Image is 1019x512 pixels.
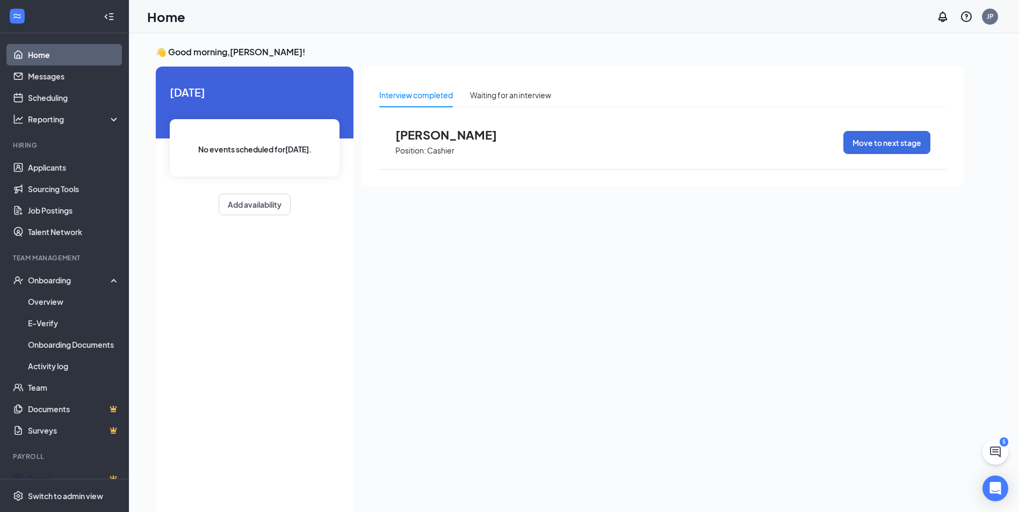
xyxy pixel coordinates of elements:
div: Onboarding [28,275,111,286]
a: Talent Network [28,221,120,243]
div: Payroll [13,452,118,461]
a: Messages [28,65,120,87]
span: No events scheduled for [DATE] . [198,143,312,155]
div: Open Intercom Messenger [982,476,1008,501]
svg: WorkstreamLogo [12,11,23,21]
svg: UserCheck [13,275,24,286]
button: ChatActive [982,439,1008,465]
a: Applicants [28,157,120,178]
a: Activity log [28,355,120,377]
svg: QuestionInfo [960,10,973,23]
h1: Home [147,8,185,26]
a: Home [28,44,120,65]
div: Interview completed [379,89,453,101]
div: 5 [1000,437,1008,447]
a: DocumentsCrown [28,398,120,420]
span: [PERSON_NAME] [395,128,514,142]
a: Overview [28,291,120,312]
a: Team [28,377,120,398]
p: Position: [395,145,426,156]
a: Job Postings [28,200,120,221]
div: Reporting [28,114,120,125]
a: Sourcing Tools [28,178,120,200]
svg: ChatActive [989,445,1002,458]
a: Scheduling [28,87,120,108]
a: SurveysCrown [28,420,120,441]
div: Waiting for an interview [470,89,551,101]
p: Cashier [427,145,454,156]
div: JP [987,12,994,21]
span: [DATE] [170,84,339,100]
svg: Collapse [104,11,114,22]
a: PayrollCrown [28,468,120,489]
div: Switch to admin view [28,491,103,501]
button: Add availability [219,194,291,215]
svg: Settings [13,491,24,501]
svg: Notifications [936,10,949,23]
button: Move to next stage [843,131,930,154]
div: Hiring [13,141,118,150]
h3: 👋 Good morning, [PERSON_NAME] ! [156,46,964,58]
a: E-Verify [28,312,120,334]
a: Onboarding Documents [28,334,120,355]
svg: Analysis [13,114,24,125]
div: Team Management [13,253,118,262]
